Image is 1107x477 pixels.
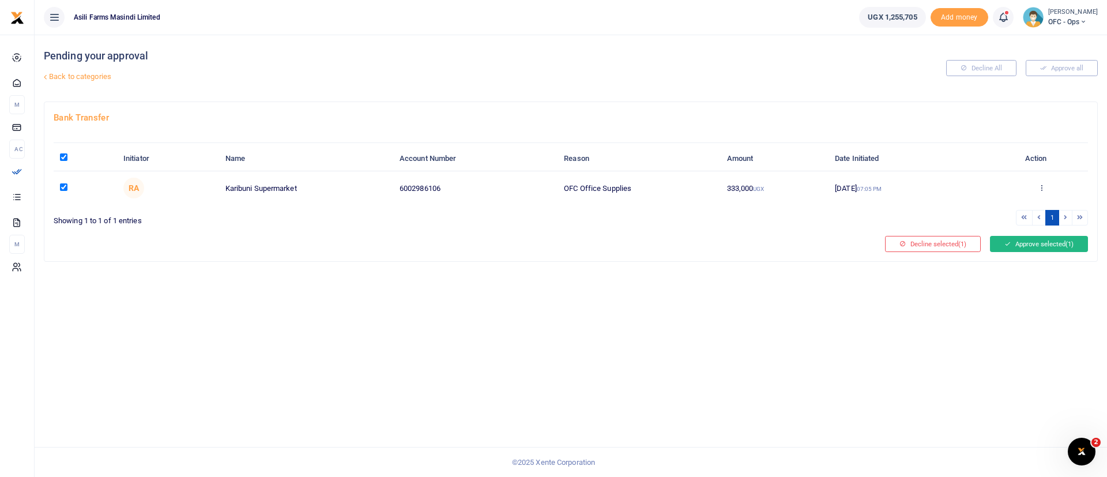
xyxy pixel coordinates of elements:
th: Account Number: activate to sort column ascending [393,147,558,171]
th: Date Initiated: activate to sort column ascending [829,147,995,171]
button: Decline selected(1) [885,236,981,252]
span: Add money [931,8,988,27]
td: OFC Office Supplies [558,171,720,205]
span: (1) [1065,240,1074,248]
small: 07:05 PM [857,186,882,192]
a: Add money [931,12,988,21]
th: Reason: activate to sort column ascending [558,147,720,171]
li: M [9,95,25,114]
a: logo-small logo-large logo-large [10,13,24,21]
a: profile-user [PERSON_NAME] OFC - Ops [1023,7,1098,28]
th: : activate to sort column descending [54,147,117,171]
span: OFC - Ops [1048,17,1098,27]
a: 1 [1045,210,1059,226]
button: Approve selected(1) [990,236,1088,252]
iframe: Intercom live chat [1068,438,1095,465]
span: Asili Farms Masindi Limited [69,12,165,22]
th: Name: activate to sort column ascending [219,147,393,171]
small: UGX [753,186,764,192]
li: Wallet ballance [854,7,930,28]
li: Ac [9,140,25,159]
img: profile-user [1023,7,1044,28]
a: Back to categories [41,67,743,87]
td: 333,000 [720,171,829,205]
td: Karibuni Supermarket [219,171,393,205]
td: [DATE] [829,171,995,205]
h4: Pending your approval [44,50,743,62]
span: UGX 1,255,705 [868,12,917,23]
li: M [9,235,25,254]
td: 6002986106 [393,171,558,205]
th: Amount: activate to sort column ascending [720,147,829,171]
a: UGX 1,255,705 [859,7,925,28]
small: [PERSON_NAME] [1048,7,1098,17]
h4: Bank Transfer [54,111,1088,124]
img: logo-small [10,11,24,25]
th: Action: activate to sort column ascending [995,147,1088,171]
th: Initiator: activate to sort column ascending [117,147,219,171]
span: Richard Asiimwe [123,178,144,198]
span: (1) [958,240,966,248]
li: Toup your wallet [931,8,988,27]
span: 2 [1091,438,1101,447]
div: Showing 1 to 1 of 1 entries [54,209,566,227]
